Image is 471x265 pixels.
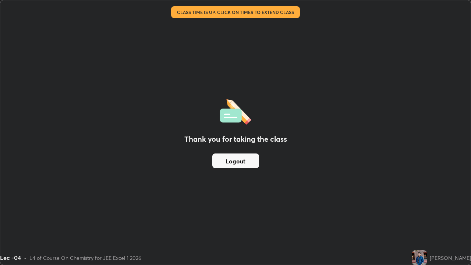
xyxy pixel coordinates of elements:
[24,254,26,262] div: •
[412,250,427,265] img: afbd5aa0a622416b8b8991d38887bb34.jpg
[220,97,251,125] img: offlineFeedback.1438e8b3.svg
[29,254,141,262] div: L4 of Course On Chemistry for JEE Excel 1 2026
[430,254,471,262] div: [PERSON_NAME]
[184,134,287,145] h2: Thank you for taking the class
[212,153,259,168] button: Logout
